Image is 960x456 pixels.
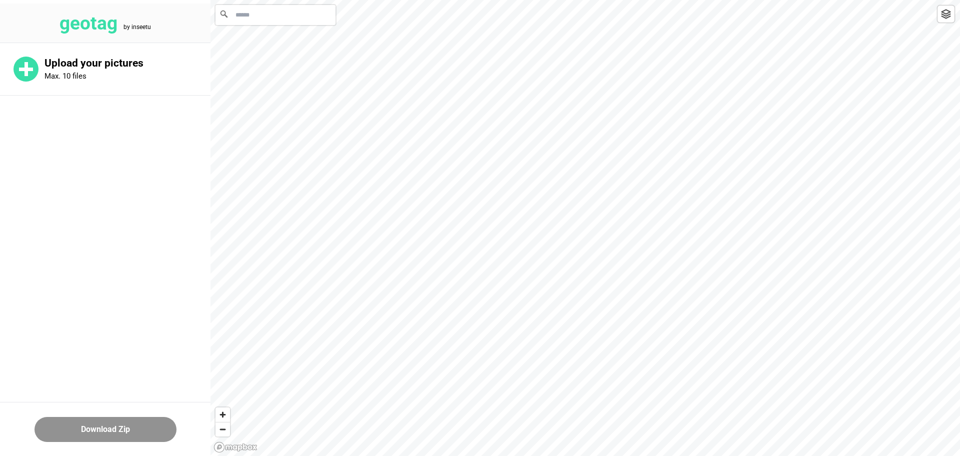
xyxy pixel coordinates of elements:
[213,441,257,453] a: Mapbox logo
[215,5,335,25] input: Search
[44,72,86,81] p: Max. 10 files
[941,9,951,19] img: toggleLayer
[123,24,151,31] tspan: by inseetu
[34,417,176,442] button: Download Zip
[44,57,210,70] p: Upload your pictures
[215,422,230,436] button: Zoom out
[215,407,230,422] button: Zoom in
[59,13,117,34] tspan: geotag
